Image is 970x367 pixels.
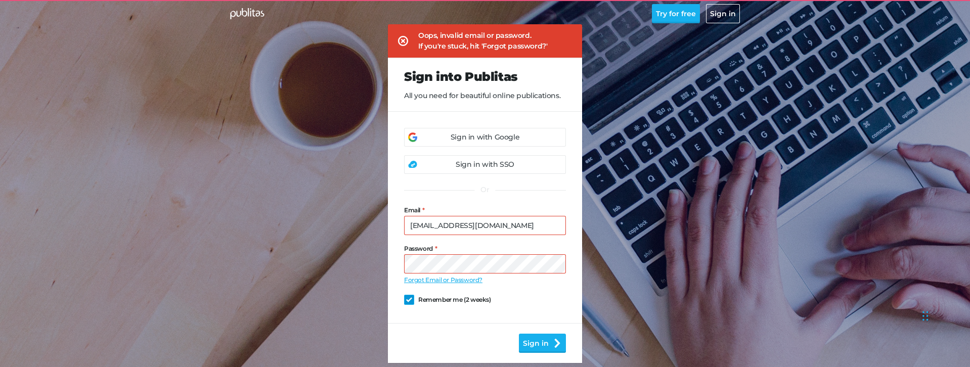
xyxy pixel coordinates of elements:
[418,296,491,303] span: Remember me (2 weeks)
[922,301,929,331] div: Drag
[474,185,495,195] div: Or
[404,216,566,235] input: example@example.com
[404,207,566,214] label: Email
[519,334,566,353] button: Sign in
[404,155,566,174] a: Sign in with SSO
[418,30,566,52] div: Oops, invalid email or password. If you're stuck, hit 'Forgot password?'
[404,276,482,284] a: Forgot Email or Password?
[652,4,700,23] button: Try for free
[404,70,566,84] h2: Sign into Publitas
[404,245,566,252] label: Password
[706,4,740,23] button: Sign in
[451,132,519,143] div: Sign in with Google
[456,159,514,170] div: Sign in with SSO
[404,90,566,101] p: All you need for beautiful online publications.
[919,291,970,339] iframe: Chat Widget
[404,128,566,147] a: Sign in with Google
